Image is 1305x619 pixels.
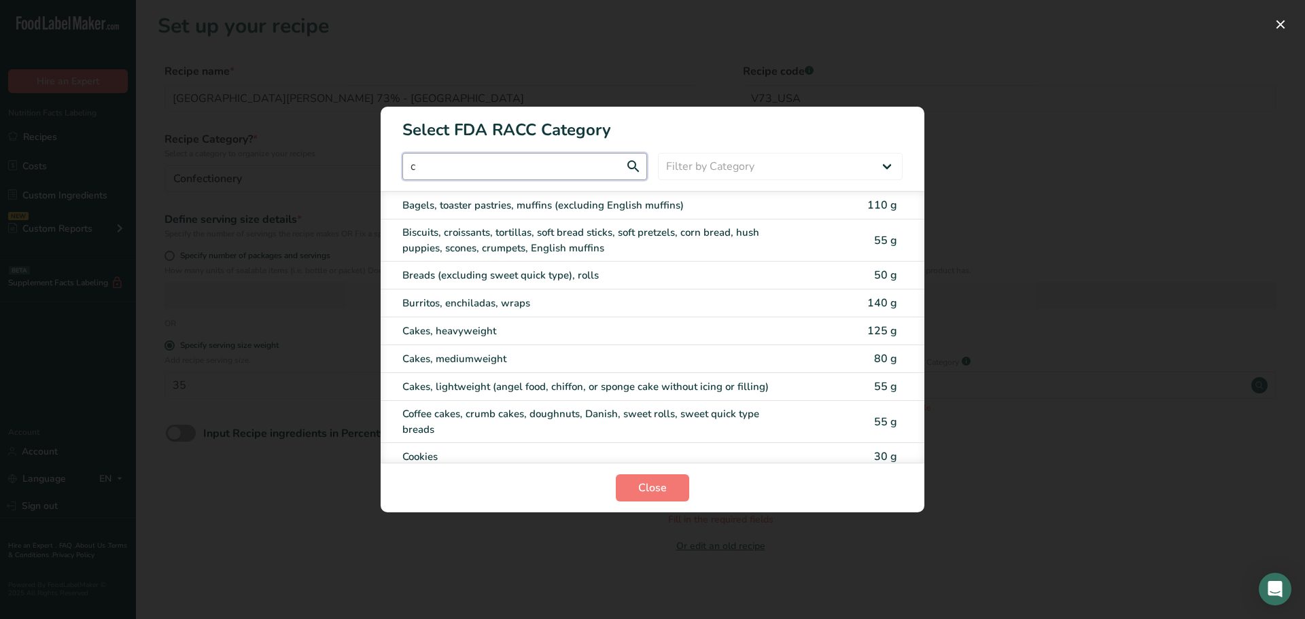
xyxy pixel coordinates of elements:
[616,474,689,501] button: Close
[402,351,788,367] div: Cakes, mediumweight
[402,198,788,213] div: Bagels, toaster pastries, muffins (excluding English muffins)
[874,449,897,464] span: 30 g
[381,107,924,142] h1: Select FDA RACC Category
[874,233,897,248] span: 55 g
[638,480,667,496] span: Close
[402,379,788,395] div: Cakes, lightweight (angel food, chiffon, or sponge cake without icing or filling)
[867,296,897,311] span: 140 g
[874,414,897,429] span: 55 g
[867,198,897,213] span: 110 g
[402,296,788,311] div: Burritos, enchiladas, wraps
[874,268,897,283] span: 50 g
[402,406,788,437] div: Coffee cakes, crumb cakes, doughnuts, Danish, sweet rolls, sweet quick type breads
[402,323,788,339] div: Cakes, heavyweight
[874,379,897,394] span: 55 g
[1259,573,1291,605] div: Open Intercom Messenger
[402,449,788,465] div: Cookies
[402,153,647,180] input: Type here to start searching..
[402,268,788,283] div: Breads (excluding sweet quick type), rolls
[867,323,897,338] span: 125 g
[874,351,897,366] span: 80 g
[402,225,788,255] div: Biscuits, croissants, tortillas, soft bread sticks, soft pretzels, corn bread, hush puppies, scon...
